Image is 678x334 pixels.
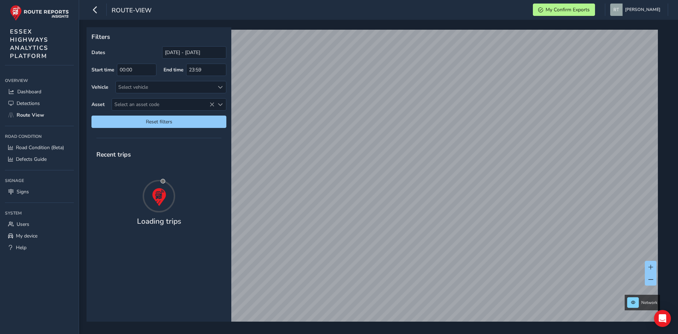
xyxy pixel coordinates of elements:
[91,84,108,90] label: Vehicle
[16,144,64,151] span: Road Condition (Beta)
[17,188,29,195] span: Signs
[5,131,74,142] div: Road Condition
[17,88,41,95] span: Dashboard
[533,4,595,16] button: My Confirm Exports
[5,230,74,242] a: My device
[10,28,48,60] span: ESSEX HIGHWAYS ANALYTICS PLATFORM
[5,242,74,253] a: Help
[91,66,114,73] label: Start time
[546,6,590,13] span: My Confirm Exports
[16,156,47,163] span: Defects Guide
[5,175,74,186] div: Signage
[91,116,226,128] button: Reset filters
[97,118,221,125] span: Reset filters
[91,49,105,56] label: Dates
[5,186,74,198] a: Signs
[5,142,74,153] a: Road Condition (Beta)
[625,4,660,16] span: [PERSON_NAME]
[610,4,663,16] button: [PERSON_NAME]
[5,75,74,86] div: Overview
[641,300,658,305] span: Network
[5,109,74,121] a: Route View
[5,208,74,218] div: System
[112,6,151,16] span: route-view
[91,101,105,108] label: Asset
[137,217,181,226] h4: Loading trips
[163,66,184,73] label: End time
[10,5,69,21] img: rr logo
[5,86,74,98] a: Dashboard
[17,112,44,118] span: Route View
[5,153,74,165] a: Defects Guide
[654,310,671,327] div: Open Intercom Messenger
[91,145,136,164] span: Recent trips
[89,30,658,330] canvas: Map
[91,32,226,41] p: Filters
[17,221,29,228] span: Users
[610,4,623,16] img: diamond-layout
[116,81,214,93] div: Select vehicle
[16,244,26,251] span: Help
[5,218,74,230] a: Users
[16,233,37,239] span: My device
[112,99,214,110] span: Select an asset code
[214,99,226,110] div: Select an asset code
[5,98,74,109] a: Detections
[17,100,40,107] span: Detections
